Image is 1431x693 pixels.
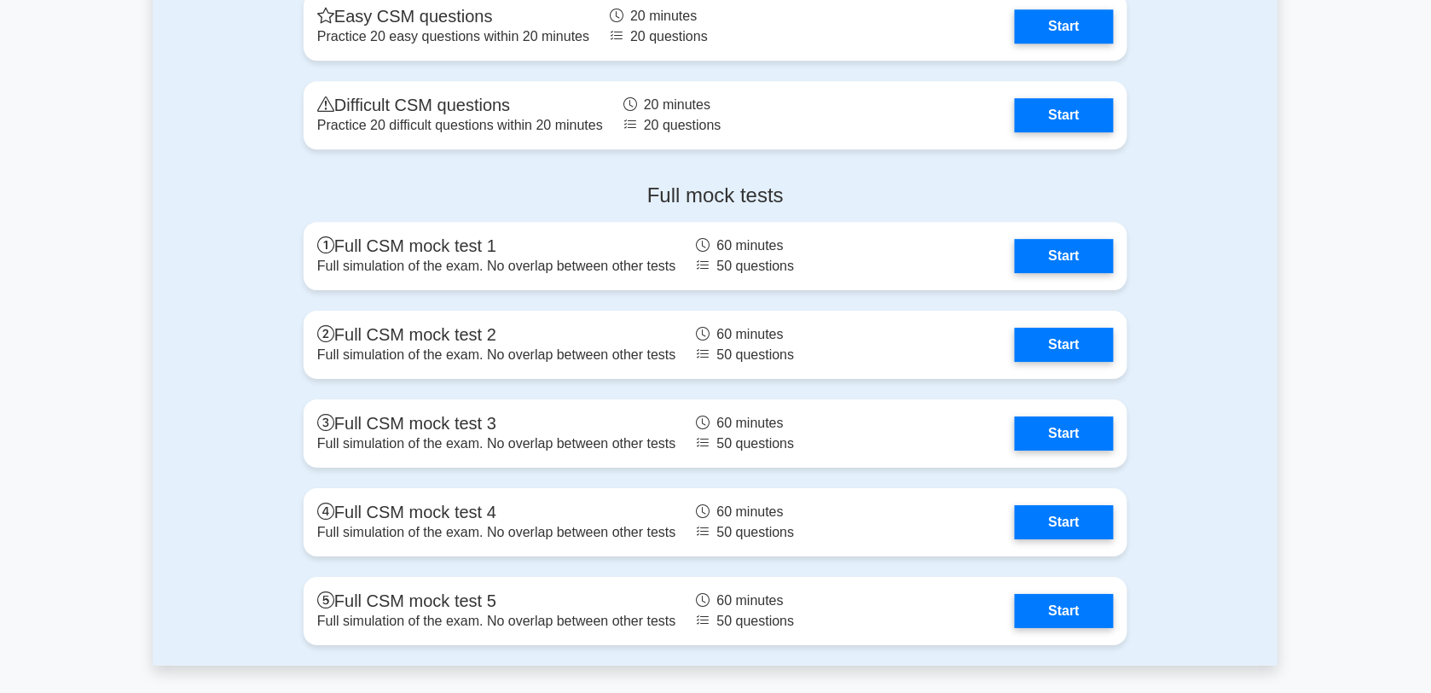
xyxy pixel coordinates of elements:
[1015,416,1114,451] a: Start
[1015,594,1114,628] a: Start
[1015,9,1114,44] a: Start
[1015,328,1114,362] a: Start
[1015,505,1114,539] a: Start
[1015,239,1114,273] a: Start
[1015,98,1114,132] a: Start
[304,183,1127,208] h4: Full mock tests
